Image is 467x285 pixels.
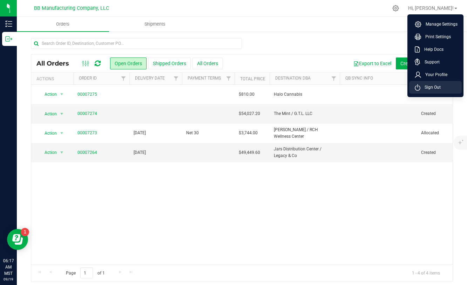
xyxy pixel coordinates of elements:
[31,38,242,49] input: Search Order ID, Destination, Customer PO...
[274,110,336,117] span: The Mint / G.T.L. LLC
[38,128,57,138] span: Action
[406,267,446,278] span: 1 - 4 of 4 items
[240,76,265,81] a: Total Price
[3,258,14,277] p: 06:17 AM MST
[223,73,235,84] a: Filter
[34,5,109,11] span: BB Manufacturing Company, LLC
[405,73,417,84] a: Filter
[135,21,175,27] span: Shipments
[274,127,336,140] span: [PERSON_NAME] / RCH Wellness Center
[239,149,260,156] span: $49,449.60
[421,110,465,117] span: Created
[5,35,12,42] inline-svg: Outbound
[38,89,57,99] span: Action
[239,110,260,117] span: $54,027.20
[421,21,458,28] span: Manage Settings
[148,57,191,69] button: Shipped Orders
[118,73,129,84] a: Filter
[391,5,400,12] div: Manage settings
[57,109,66,119] span: select
[134,149,146,156] span: [DATE]
[79,76,97,81] a: Order ID
[420,46,444,53] span: Help Docs
[420,84,441,91] span: Sign Out
[3,277,14,282] p: 09/19
[57,89,66,99] span: select
[170,73,182,84] a: Filter
[275,76,311,81] a: Destination DBA
[415,46,459,53] a: Help Docs
[188,76,221,81] a: Payment Terms
[134,130,146,136] span: [DATE]
[186,130,230,136] span: Net 30
[77,149,97,156] a: 00007264
[77,91,97,98] a: 00007275
[421,71,447,78] span: Your Profile
[396,57,442,69] button: Create new order
[38,148,57,157] span: Action
[192,57,223,69] button: All Orders
[421,33,451,40] span: Print Settings
[421,130,465,136] span: Allocated
[274,91,336,98] span: Halo Cannabis
[109,17,201,32] a: Shipments
[36,60,76,67] span: All Orders
[60,267,110,278] span: Page of 1
[408,5,454,11] span: Hi, [PERSON_NAME]!
[239,130,258,136] span: $3,744.00
[5,20,12,27] inline-svg: Inventory
[21,228,29,236] iframe: Resource center unread badge
[415,59,459,66] a: Support
[110,57,147,69] button: Open Orders
[17,17,109,32] a: Orders
[57,148,66,157] span: select
[345,76,373,81] a: QB Sync Info
[420,59,440,66] span: Support
[239,91,255,98] span: $810.00
[77,110,97,117] a: 00007274
[38,109,57,119] span: Action
[36,76,70,81] div: Actions
[80,267,93,278] input: 1
[328,73,340,84] a: Filter
[400,61,438,66] span: Create new order
[57,128,66,138] span: select
[349,57,396,69] button: Export to Excel
[47,21,79,27] span: Orders
[7,229,28,250] iframe: Resource center
[409,81,462,94] li: Sign Out
[274,146,336,159] span: Jars Distribution Center / Legacy & Co
[421,149,465,156] span: Created
[135,76,165,81] a: Delivery Date
[77,130,97,136] a: 00007273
